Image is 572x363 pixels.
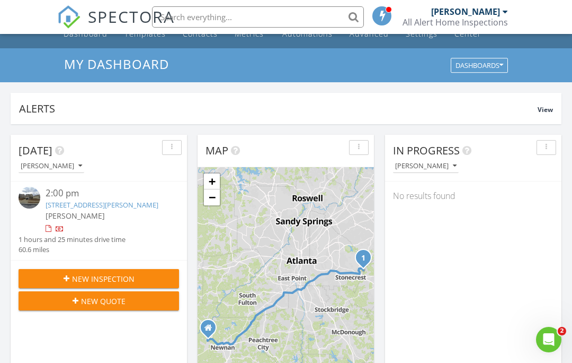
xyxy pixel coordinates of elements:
div: All Alert Home Inspections [403,17,508,28]
span: View [538,105,553,114]
a: Zoom out [204,189,220,205]
div: 40 W Fork dr. , Newnan GA 30263 [208,327,215,334]
div: 1 hours and 25 minutes drive time [19,235,126,245]
span: SPECTORA [88,5,175,28]
div: [PERSON_NAME] [431,6,500,17]
div: No results found [385,181,561,210]
img: The Best Home Inspection Software - Spectora [57,5,81,29]
img: streetview [19,187,40,209]
span: New Quote [81,296,126,307]
button: [PERSON_NAME] [19,159,84,174]
div: Dashboards [455,62,503,70]
span: Map [205,143,228,158]
a: [STREET_ADDRESS][PERSON_NAME] [46,200,158,210]
span: 2 [558,327,566,335]
button: New Quote [19,291,179,310]
div: Alerts [19,101,538,116]
div: 2:00 pm [46,187,166,200]
span: [DATE] [19,143,52,158]
span: In Progress [393,143,460,158]
button: Dashboards [451,58,508,73]
button: New Inspection [19,269,179,288]
iframe: Intercom live chat [536,327,561,352]
span: My Dashboard [64,55,169,73]
span: New Inspection [72,273,135,284]
a: Zoom in [204,174,220,189]
a: SPECTORA [57,14,175,37]
div: 60.6 miles [19,245,126,255]
div: 7783 Hansel Ln, Lithonia, GA 30058 [363,257,370,264]
i: 1 [361,255,365,262]
input: Search everything... [152,6,364,28]
button: [PERSON_NAME] [393,159,459,174]
div: [PERSON_NAME] [21,162,82,170]
a: 2:00 pm [STREET_ADDRESS][PERSON_NAME] [PERSON_NAME] 1 hours and 25 minutes drive time 60.6 miles [19,187,179,255]
span: [PERSON_NAME] [46,211,105,221]
div: [PERSON_NAME] [395,162,457,170]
